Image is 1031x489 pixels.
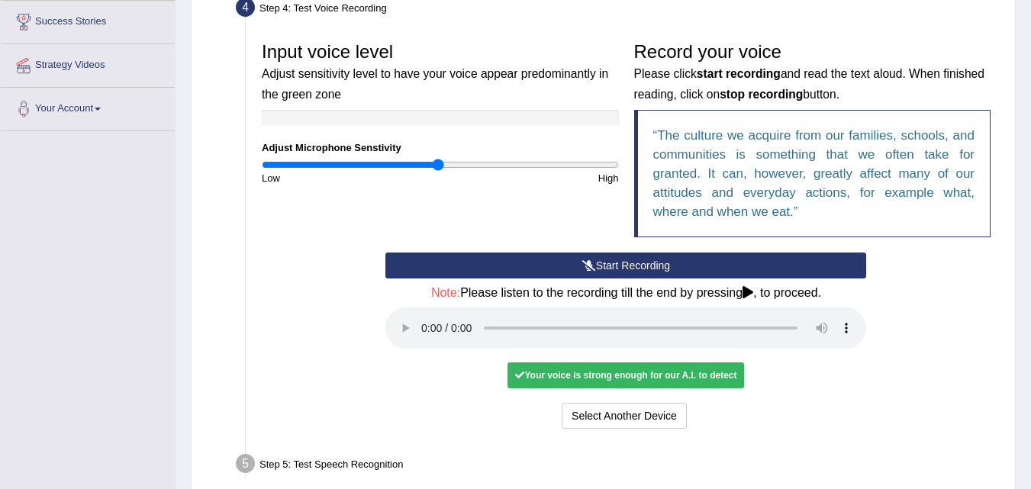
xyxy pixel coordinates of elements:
button: Select Another Device [562,403,687,429]
div: Step 5: Test Speech Recognition [229,449,1008,483]
small: Please click and read the text aloud. When finished reading, click on button. [634,67,984,100]
b: start recording [697,67,781,80]
b: stop recording [720,88,803,101]
h4: Please listen to the recording till the end by pressing , to proceed. [385,286,866,300]
span: Note: [431,286,460,299]
button: Start Recording [385,253,866,278]
h3: Input voice level [262,42,619,102]
a: Success Stories [1,1,175,39]
label: Adjust Microphone Senstivity [262,140,401,155]
h3: Record your voice [634,42,991,102]
div: Your voice is strong enough for our A.I. to detect [507,362,744,388]
div: High [440,171,627,185]
small: Adjust sensitivity level to have your voice appear predominantly in the green zone [262,67,608,100]
a: Strategy Videos [1,44,175,82]
a: Your Account [1,88,175,126]
q: The culture we acquire from our families, schools, and communities is something that we often tak... [653,128,975,219]
div: Low [254,171,440,185]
